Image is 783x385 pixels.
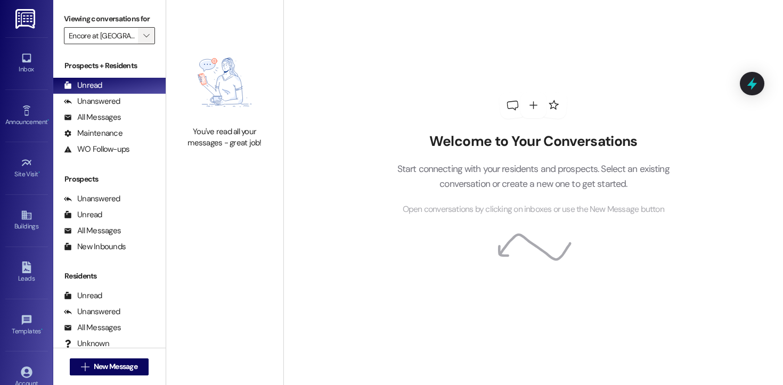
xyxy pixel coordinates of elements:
[64,306,120,317] div: Unanswered
[38,169,40,176] span: •
[64,209,102,220] div: Unread
[41,326,43,333] span: •
[53,60,166,71] div: Prospects + Residents
[178,126,272,149] div: You've read all your messages - great job!
[70,358,149,375] button: New Message
[64,144,129,155] div: WO Follow-ups
[5,154,48,183] a: Site Visit •
[381,133,686,150] h2: Welcome to Your Conversations
[64,112,121,123] div: All Messages
[64,241,126,252] div: New Inbounds
[69,27,138,44] input: All communities
[178,44,272,121] img: empty-state
[64,11,155,27] label: Viewing conversations for
[64,290,102,301] div: Unread
[5,49,48,78] a: Inbox
[81,363,89,371] i: 
[5,206,48,235] a: Buildings
[64,80,102,91] div: Unread
[64,128,123,139] div: Maintenance
[403,203,664,216] span: Open conversations by clicking on inboxes or use the New Message button
[64,322,121,333] div: All Messages
[15,9,37,29] img: ResiDesk Logo
[47,117,49,124] span: •
[64,338,109,349] div: Unknown
[53,174,166,185] div: Prospects
[381,161,686,192] p: Start connecting with your residents and prospects. Select an existing conversation or create a n...
[64,193,120,204] div: Unanswered
[94,361,137,372] span: New Message
[53,271,166,282] div: Residents
[64,96,120,107] div: Unanswered
[5,258,48,287] a: Leads
[143,31,149,40] i: 
[5,311,48,340] a: Templates •
[64,225,121,236] div: All Messages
